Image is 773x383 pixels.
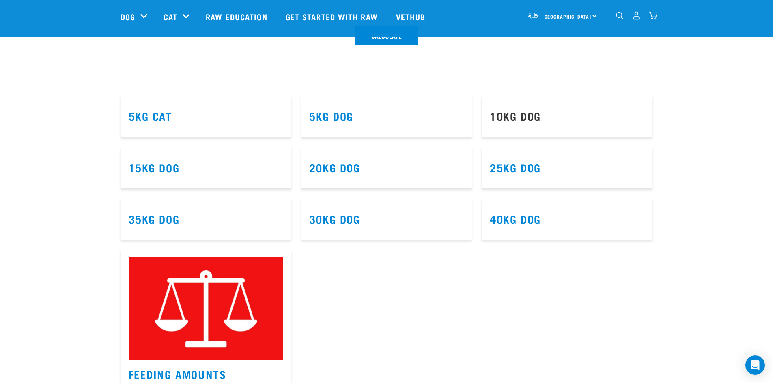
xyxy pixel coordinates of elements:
[121,11,135,23] a: Dog
[490,216,541,222] a: 40kg Dog
[745,355,765,375] div: Open Intercom Messenger
[309,113,353,119] a: 5kg Dog
[616,12,624,19] img: home-icon-1@2x.png
[309,216,360,222] a: 30kg Dog
[528,12,538,19] img: van-moving.png
[129,257,283,360] img: Instagram_Core-Brand_Wildly-Good-Nutrition-3.jpg
[543,15,592,18] span: [GEOGRAPHIC_DATA]
[164,11,177,23] a: Cat
[129,216,180,222] a: 35kg Dog
[490,164,541,170] a: 25kg Dog
[388,0,436,33] a: Vethub
[309,164,360,170] a: 20kg Dog
[649,11,657,20] img: home-icon@2x.png
[129,113,172,119] a: 5kg Cat
[129,371,226,377] a: Feeding Amounts
[198,0,277,33] a: Raw Education
[490,113,541,119] a: 10kg Dog
[632,11,641,20] img: user.png
[278,0,388,33] a: Get started with Raw
[129,164,180,170] a: 15kg Dog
